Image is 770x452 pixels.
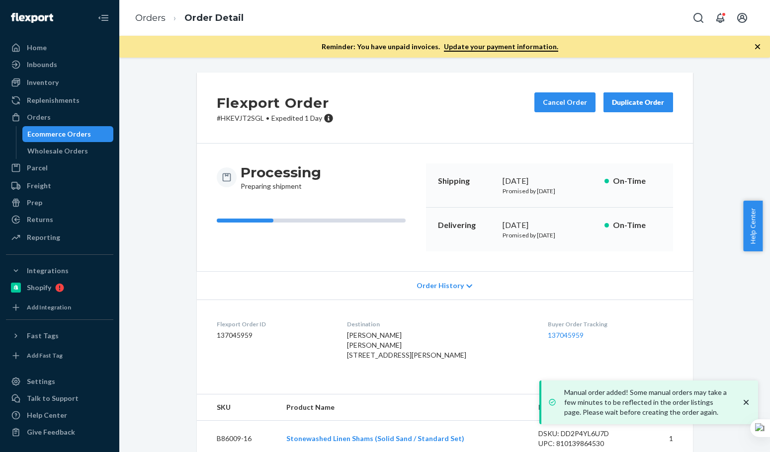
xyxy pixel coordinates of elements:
[217,320,332,328] dt: Flexport Order ID
[27,95,80,105] div: Replenishments
[27,283,51,293] div: Shopify
[347,320,532,328] dt: Destination
[6,280,113,296] a: Shopify
[27,331,59,341] div: Fast Tags
[286,434,464,443] a: Stonewashed Linen Shams (Solid Sand / Standard Set)
[538,439,632,449] div: UPC: 810139864530
[6,212,113,227] a: Returns
[6,424,113,440] button: Give Feedback
[548,331,584,339] a: 137045959
[197,394,278,421] th: SKU
[322,42,558,52] p: Reminder: You have unpaid invoices.
[217,113,334,123] p: # HKEVJT2SGL
[11,13,53,23] img: Flexport logo
[6,348,113,364] a: Add Fast Tag
[217,92,334,113] h2: Flexport Order
[27,163,48,173] div: Parcel
[184,12,244,23] a: Order Detail
[27,393,79,403] div: Talk to Support
[27,410,67,420] div: Help Center
[741,397,751,407] svg: close toast
[6,407,113,423] a: Help Center
[241,163,321,191] div: Preparing shipment
[732,8,752,28] button: Open account menu
[6,109,113,125] a: Orders
[278,394,531,421] th: Product Name
[603,92,673,112] button: Duplicate Order
[27,232,60,242] div: Reporting
[266,114,269,122] span: •
[22,143,114,159] a: Wholesale Orders
[27,129,91,139] div: Ecommerce Orders
[127,3,252,33] ol: breadcrumbs
[6,390,113,406] a: Talk to Support
[6,178,113,194] a: Freight
[27,303,71,311] div: Add Integration
[6,263,113,279] button: Integrations
[612,97,665,107] div: Duplicate Order
[27,77,59,87] div: Inventory
[417,281,464,291] span: Order History
[6,57,113,73] a: Inbounds
[6,40,113,56] a: Home
[27,427,75,437] div: Give Feedback
[548,320,673,328] dt: Buyer Order Tracking
[6,229,113,245] a: Reporting
[6,75,113,90] a: Inventory
[6,160,113,176] a: Parcel
[27,146,88,156] div: Wholesale Orders
[6,374,113,389] a: Settings
[503,231,597,239] p: Promised by [DATE]
[22,126,114,142] a: Ecommerce Orders
[135,12,166,23] a: Orders
[530,394,640,421] th: Details
[564,387,731,417] p: Manual order added! Some manual orders may take a few minutes to be reflected in the order listin...
[444,42,558,52] a: Update your payment information.
[438,175,495,187] p: Shipping
[27,351,63,360] div: Add Fast Tag
[438,220,495,231] p: Delivering
[27,181,51,191] div: Freight
[93,8,113,28] button: Close Navigation
[27,377,55,386] div: Settings
[271,114,322,122] span: Expedited 1 Day
[710,8,730,28] button: Open notifications
[347,331,466,359] span: [PERSON_NAME] [PERSON_NAME] [STREET_ADDRESS][PERSON_NAME]
[534,92,596,112] button: Cancel Order
[613,220,661,231] p: On-Time
[6,92,113,108] a: Replenishments
[27,112,51,122] div: Orders
[503,175,597,187] div: [DATE]
[688,8,708,28] button: Open Search Box
[613,175,661,187] p: On-Time
[27,60,57,70] div: Inbounds
[6,300,113,315] a: Add Integration
[6,195,113,211] a: Prep
[538,429,632,439] div: DSKU: DD2P4YL6U7D
[27,198,42,208] div: Prep
[241,163,321,181] h3: Processing
[503,187,597,195] p: Promised by [DATE]
[743,201,763,251] button: Help Center
[6,328,113,344] button: Fast Tags
[217,330,332,340] dd: 137045959
[27,266,69,276] div: Integrations
[27,43,47,53] div: Home
[27,215,53,225] div: Returns
[503,220,597,231] div: [DATE]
